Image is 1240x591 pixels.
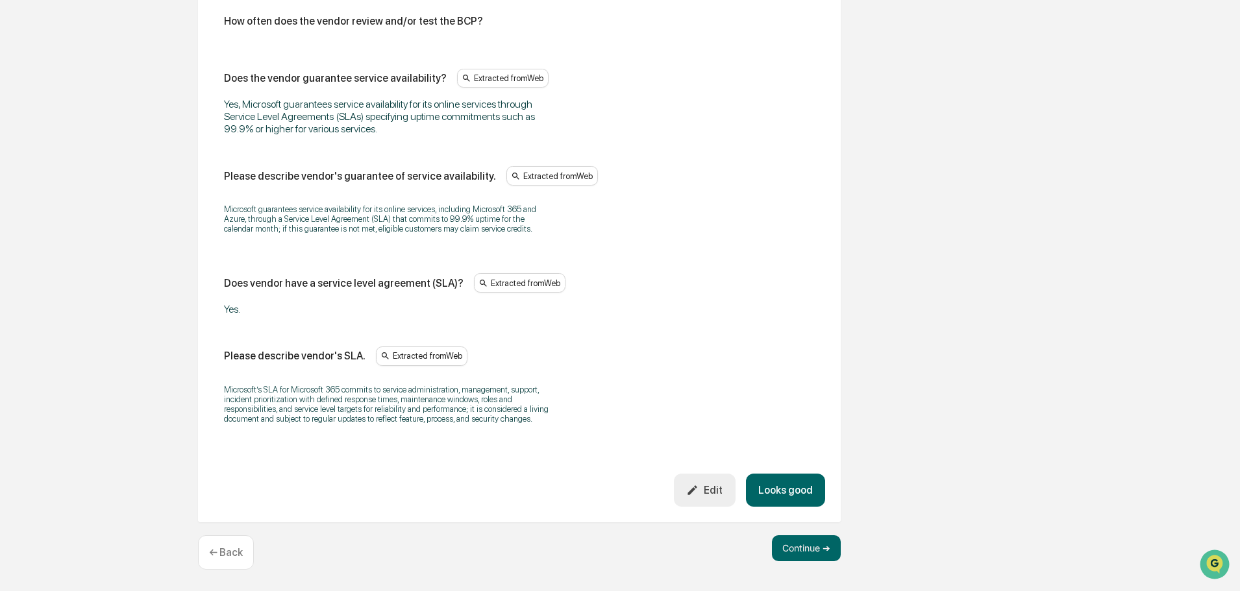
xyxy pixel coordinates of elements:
a: 🖐️Preclearance [8,158,89,182]
div: How often does the vendor review and/or test the BCP? [224,15,483,27]
span: Data Lookup [26,188,82,201]
img: 1746055101610-c473b297-6a78-478c-a979-82029cc54cd1 [13,99,36,123]
button: Start new chat [221,103,236,119]
a: Powered byPylon [92,219,157,230]
div: Yes. [224,303,549,315]
div: Extracted from Web [376,346,467,366]
div: Does vendor have a service level agreement (SLA)? [224,277,464,289]
div: Please describe vendor's guarantee of service availability. [224,170,496,182]
div: Extracted from Web [474,273,565,293]
div: We're available if you need us! [44,112,164,123]
p: Microsoft’s SLA for Microsoft 365 commits to service administration, management, support, inciden... [224,385,549,424]
p: ← Back [209,546,243,559]
div: Please describe vendor's SLA. [224,350,366,362]
div: Does the vendor guarantee service availability? [224,72,447,84]
div: 🔎 [13,189,23,200]
button: Continue ➔ [772,535,841,561]
div: 🗄️ [94,165,105,175]
button: Looks good [746,474,825,507]
span: Pylon [129,220,157,230]
p: How can we help? [13,27,236,48]
span: Attestations [107,163,161,176]
a: 🗄️Attestations [89,158,166,182]
div: Extracted from Web [506,166,598,186]
div: Extracted from Web [457,69,549,88]
div: Start new chat [44,99,213,112]
button: Edit [674,474,736,507]
a: 🔎Data Lookup [8,183,87,206]
div: 🖐️ [13,165,23,175]
p: Microsoft guarantees service availability for its online services, including Microsoft 365 and Az... [224,204,549,234]
div: Yes, Microsoft guarantees service availability for its online services through Service Level Agre... [224,98,549,135]
iframe: Open customer support [1198,548,1234,583]
span: Preclearance [26,163,84,176]
div: Edit [686,484,723,496]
